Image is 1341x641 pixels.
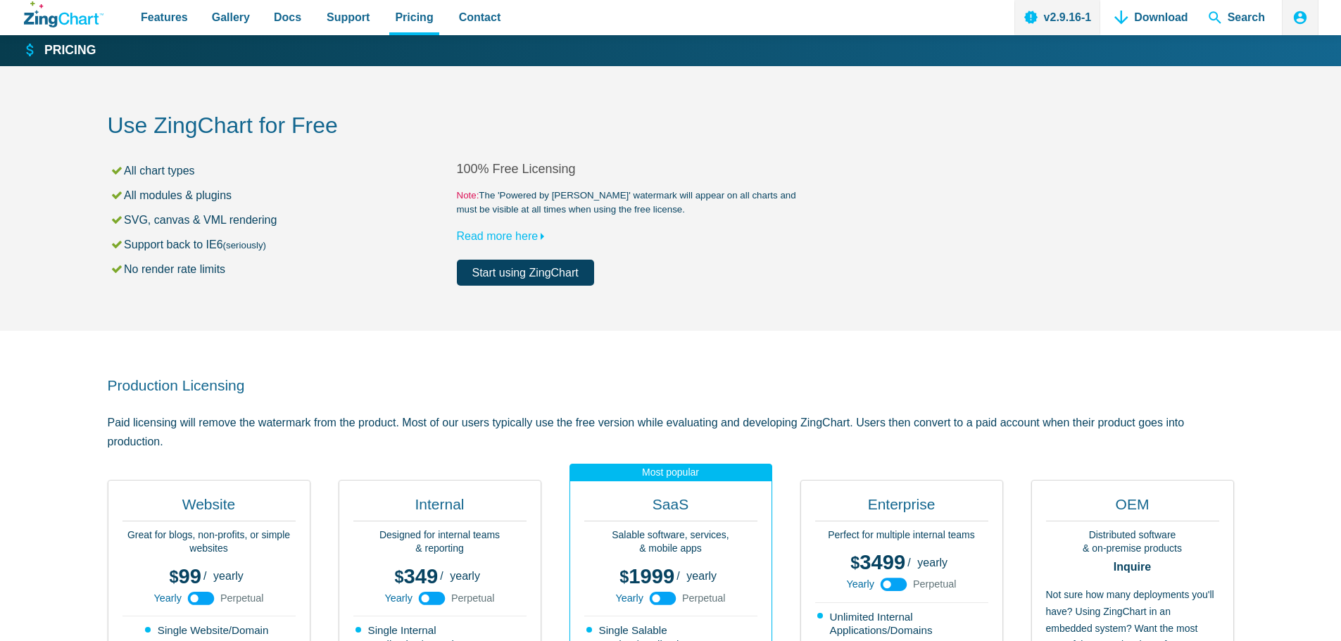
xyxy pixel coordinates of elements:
span: 349 [394,565,438,588]
span: Support [327,8,370,27]
span: / [203,571,206,582]
span: / [676,571,679,582]
small: (seriously) [223,240,266,250]
span: Yearly [615,593,643,603]
span: Perpetual [220,593,264,603]
span: Yearly [384,593,412,603]
span: Perpetual [682,593,726,603]
span: yearly [917,557,947,569]
span: yearly [686,570,717,582]
span: Perpetual [913,579,957,589]
a: ZingChart Logo. Click to return to the homepage [24,1,103,27]
span: yearly [450,570,480,582]
span: Features [141,8,188,27]
p: Distributed software & on-premise products [1046,528,1219,556]
span: Contact [459,8,501,27]
a: Start using ZingChart [457,260,594,286]
li: Unlimited Internal Applications/Domains [817,610,988,638]
h2: Production Licensing [108,376,1234,395]
h2: 100% Free Licensing [457,161,806,177]
li: All modules & plugins [110,186,457,205]
span: / [440,571,443,582]
li: No render rate limits [110,260,457,279]
a: Pricing [24,42,96,59]
li: Support back to IE6 [110,235,457,254]
span: Docs [274,8,301,27]
span: Yearly [846,579,874,589]
h2: Use ZingChart for Free [108,111,1234,143]
h2: SaaS [584,495,757,521]
h2: Enterprise [815,495,988,521]
strong: Inquire [1046,561,1219,573]
span: Pricing [395,8,433,27]
p: Perfect for multiple internal teams [815,528,988,542]
span: 99 [170,565,201,588]
small: The 'Powered by [PERSON_NAME]' watermark will appear on all charts and must be visible at all tim... [457,189,806,217]
h2: Website [122,495,296,521]
span: yearly [213,570,244,582]
span: / [907,557,910,569]
span: Note: [457,190,479,201]
span: Gallery [212,8,250,27]
p: Paid licensing will remove the watermark from the product. Most of our users typically use the fr... [108,413,1234,451]
li: All chart types [110,161,457,180]
p: Designed for internal teams & reporting [353,528,527,556]
a: Read more here [457,230,551,242]
span: 3499 [850,551,905,573]
h2: Internal [353,495,527,521]
strong: Pricing [44,44,96,57]
span: Perpetual [451,593,495,603]
li: SVG, canvas & VML rendering [110,210,457,229]
li: Single Website/Domain [145,623,275,637]
h2: OEM [1046,495,1219,521]
p: Great for blogs, non-profits, or simple websites [122,528,296,556]
span: Yearly [153,593,181,603]
p: Salable software, services, & mobile apps [584,528,757,556]
span: 1999 [619,565,674,588]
